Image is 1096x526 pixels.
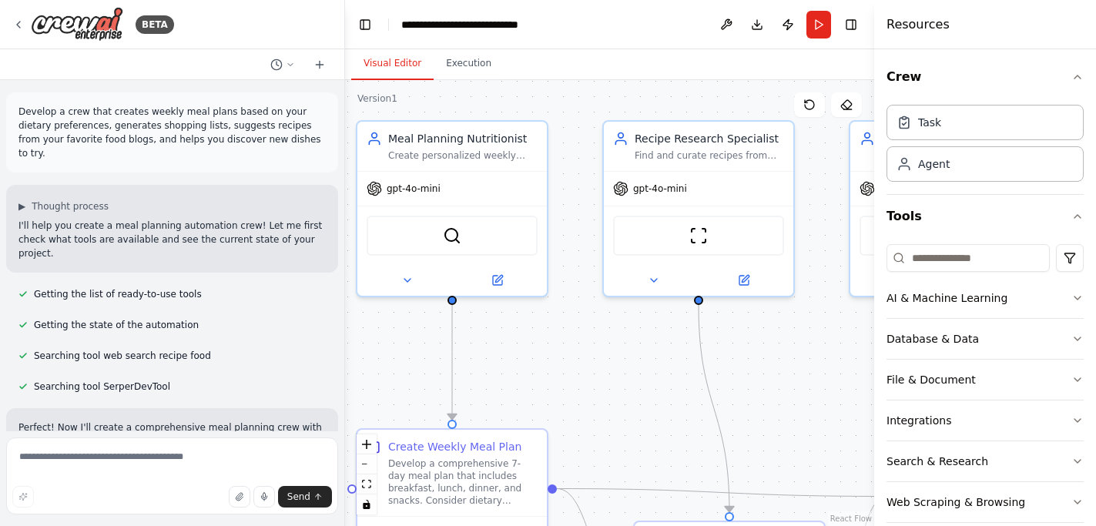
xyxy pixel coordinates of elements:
div: AI & Machine Learning [887,290,1007,306]
button: Execution [434,48,504,80]
a: React Flow attribution [830,514,872,523]
div: Task [918,115,941,130]
div: Develop a comprehensive 7-day meal plan that includes breakfast, lunch, dinner, and snacks. Consi... [388,457,538,507]
button: Database & Data [887,319,1084,359]
span: Send [287,491,310,503]
p: Perfect! Now I'll create a comprehensive meal planning crew with multiple specialized agents. Let... [18,420,326,462]
button: Web Scraping & Browsing [887,482,1084,522]
button: Hide right sidebar [840,14,862,35]
button: Improve this prompt [12,486,34,508]
g: Edge from 2db2debe-0e88-4193-8b2f-e573c11fac8a to ef99b5d6-bf47-4beb-8598-7ee4c19fcfef [444,305,460,420]
div: Create Weekly Meal Plan [388,439,521,454]
button: fit view [357,474,377,494]
button: Start a new chat [307,55,332,74]
span: gpt-4o-mini [633,183,687,195]
button: Crew [887,55,1084,99]
span: Getting the list of ready-to-use tools [34,288,202,300]
button: toggle interactivity [357,494,377,514]
div: React Flow controls [357,434,377,514]
nav: breadcrumb [401,17,518,32]
div: Crew [887,99,1084,194]
div: BETA [136,15,174,34]
img: ScrapeWebsiteTool [689,226,708,245]
button: Open in side panel [454,271,541,290]
div: Version 1 [357,92,397,105]
div: Meal Planning Nutritionist [388,131,538,146]
p: I'll help you create a meal planning automation crew! Let me first check what tools are available... [18,219,326,260]
button: Tools [887,195,1084,238]
div: Recipe Research SpecialistFind and curate recipes from favorite food blogs {favorite_food_blogs} ... [602,120,795,297]
span: gpt-4o-mini [387,183,441,195]
div: Search & Research [887,454,988,469]
g: Edge from 5f21dca7-2744-40cb-90b3-0fb3e69c0348 to f472d694-c1c3-4aa8-91b7-eb7d63b5713d [691,305,737,512]
span: ▶ [18,200,25,213]
div: Web Scraping & Browsing [887,494,1025,510]
button: Upload files [229,486,250,508]
div: Find and curate recipes from favorite food blogs {favorite_food_blogs} and discover new dishes th... [635,149,784,162]
span: Searching tool web search recipe food [34,350,211,362]
g: Edge from ef99b5d6-bf47-4beb-8598-7ee4c19fcfef to 1d3678e2-992c-4802-b532-ecfa8af9440b [557,481,887,504]
button: Switch to previous chat [264,55,301,74]
h4: Resources [887,15,950,34]
button: Send [278,486,332,508]
button: Hide left sidebar [354,14,376,35]
img: Logo [31,7,123,42]
img: SerperDevTool [443,226,461,245]
button: Click to speak your automation idea [253,486,275,508]
div: Agent [918,156,950,172]
button: AI & Machine Learning [887,278,1084,318]
div: Meal Planning NutritionistCreate personalized weekly meal plans based on dietary preferences {die... [356,120,548,297]
button: zoom out [357,454,377,474]
span: Thought process [32,200,109,213]
div: Integrations [887,413,951,428]
button: Visual Editor [351,48,434,80]
button: Integrations [887,400,1084,441]
span: Getting the state of the automation [34,319,199,331]
span: Searching tool SerperDevTool [34,380,170,393]
div: Recipe Research Specialist [635,131,784,146]
button: File & Document [887,360,1084,400]
p: Develop a crew that creates weekly meal plans based on your dietary preferences, generates shoppi... [18,105,326,160]
button: zoom in [357,434,377,454]
div: Create personalized weekly meal plans based on dietary preferences {dietary_preferences}, restric... [388,149,538,162]
button: Search & Research [887,441,1084,481]
div: Database & Data [887,331,979,347]
div: File & Document [887,372,976,387]
button: Open in side panel [700,271,787,290]
button: ▶Thought process [18,200,109,213]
